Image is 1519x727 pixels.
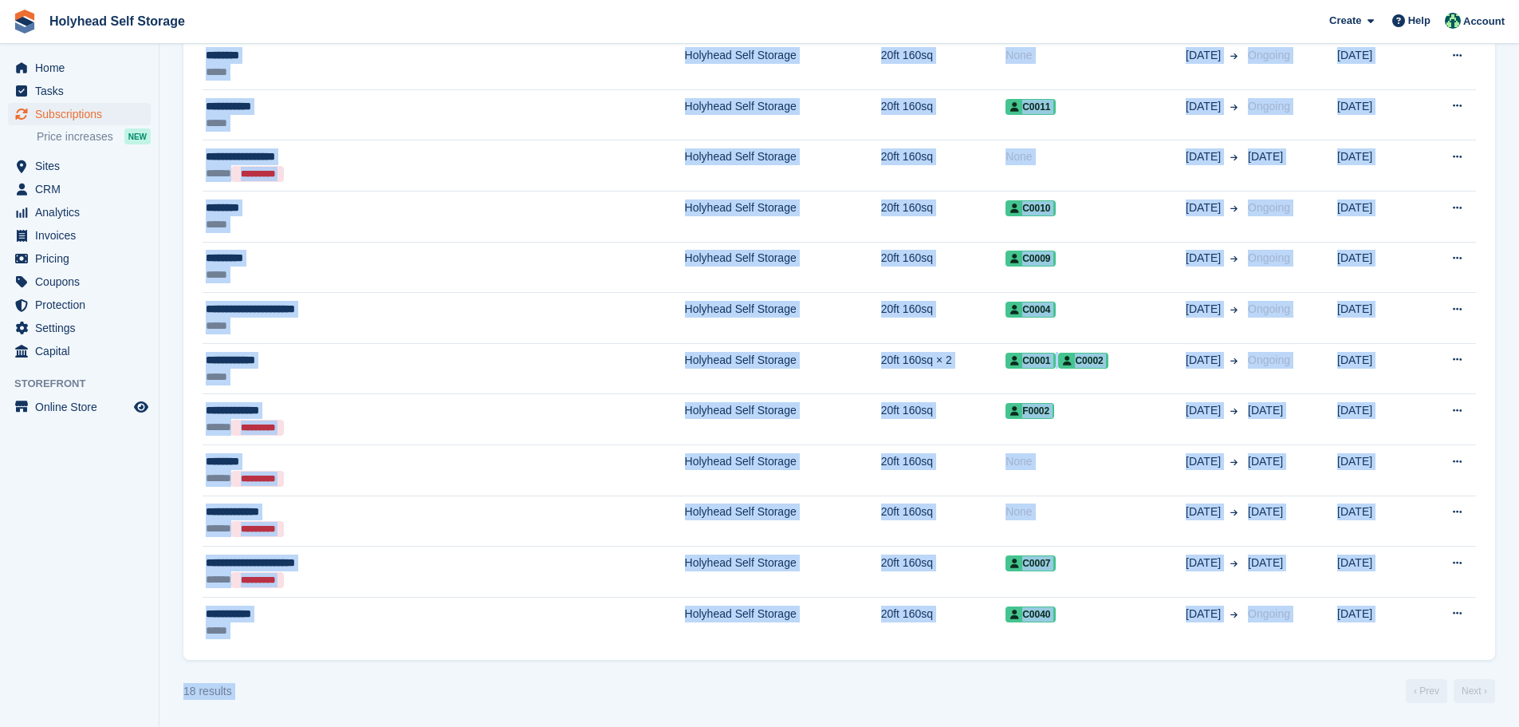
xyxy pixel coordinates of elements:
td: Holyhead Self Storage [685,496,881,547]
td: 20ft 160sq [881,140,1006,192]
span: [DATE] [1248,150,1283,163]
td: [DATE] [1337,343,1417,394]
span: [DATE] [1186,606,1224,622]
span: [DATE] [1248,505,1283,518]
a: menu [8,103,151,125]
img: stora-icon-8386f47178a22dfd0bd8f6a31ec36ba5ce8667c1dd55bd0f319d3a0aa187defe.svg [13,10,37,34]
span: Sites [35,155,131,177]
span: C0004 [1005,302,1055,318]
span: C0001 [1005,353,1055,369]
span: C0002 [1058,353,1108,369]
a: menu [8,396,151,418]
td: Holyhead Self Storage [685,242,881,293]
a: Preview store [132,397,151,417]
span: Help [1408,13,1430,29]
span: Pricing [35,247,131,270]
span: CRM [35,178,131,200]
span: [DATE] [1248,556,1283,569]
span: Settings [35,317,131,339]
span: C0009 [1005,251,1055,267]
a: menu [8,155,151,177]
td: Holyhead Self Storage [685,89,881,140]
td: [DATE] [1337,394,1417,445]
span: Protection [35,294,131,316]
a: menu [8,178,151,200]
td: 20ft 160sq [881,597,1006,647]
td: [DATE] [1337,597,1417,647]
span: C0011 [1005,99,1055,115]
span: Invoices [35,224,131,247]
span: Price increases [37,129,113,144]
td: [DATE] [1337,293,1417,344]
span: Ongoing [1248,354,1290,366]
td: [DATE] [1337,242,1417,293]
a: menu [8,294,151,316]
a: menu [8,247,151,270]
span: Subscriptions [35,103,131,125]
a: Holyhead Self Storage [43,8,191,34]
td: [DATE] [1337,192,1417,243]
td: Holyhead Self Storage [685,547,881,598]
a: Price increases NEW [37,128,151,145]
td: 20ft 160sq [881,547,1006,598]
td: Holyhead Self Storage [685,192,881,243]
div: None [1005,148,1186,165]
span: [DATE] [1186,453,1224,470]
span: Online Store [35,396,131,418]
span: [DATE] [1186,402,1224,419]
a: menu [8,201,151,223]
span: Home [35,57,131,79]
span: Coupons [35,271,131,293]
span: C0010 [1005,200,1055,216]
span: Ongoing [1248,100,1290,113]
span: C0040 [1005,606,1055,622]
a: menu [8,340,151,362]
a: menu [8,57,151,79]
span: F0002 [1005,403,1054,419]
td: Holyhead Self Storage [685,39,881,90]
span: Ongoing [1248,607,1290,620]
span: Ongoing [1248,302,1290,315]
div: 18 results [183,683,232,700]
a: menu [8,80,151,102]
td: Holyhead Self Storage [685,140,881,192]
a: Previous [1406,679,1447,703]
div: None [1005,504,1186,520]
td: 20ft 160sq [881,293,1006,344]
span: [DATE] [1186,200,1224,216]
div: NEW [124,128,151,144]
span: Tasks [35,80,131,102]
span: C0007 [1005,555,1055,571]
td: 20ft 160sq [881,242,1006,293]
td: Holyhead Self Storage [685,597,881,647]
a: menu [8,224,151,247]
span: [DATE] [1186,250,1224,267]
nav: Page [1403,679,1498,703]
td: Holyhead Self Storage [685,394,881,445]
a: Next [1454,679,1495,703]
span: [DATE] [1248,455,1283,468]
span: [DATE] [1186,47,1224,64]
td: [DATE] [1337,89,1417,140]
a: menu [8,271,151,293]
td: [DATE] [1337,496,1417,547]
span: Analytics [35,201,131,223]
span: Ongoing [1248,49,1290,61]
span: [DATE] [1186,301,1224,318]
td: 20ft 160sq × 2 [881,343,1006,394]
span: [DATE] [1186,352,1224,369]
td: Holyhead Self Storage [685,343,881,394]
td: 20ft 160sq [881,89,1006,140]
span: Account [1463,14,1505,30]
span: Ongoing [1248,251,1290,264]
div: None [1005,453,1186,470]
td: 20ft 160sq [881,39,1006,90]
td: [DATE] [1337,39,1417,90]
span: [DATE] [1186,148,1224,165]
td: [DATE] [1337,445,1417,496]
td: 20ft 160sq [881,192,1006,243]
td: 20ft 160sq [881,445,1006,496]
span: [DATE] [1186,555,1224,571]
span: [DATE] [1186,504,1224,520]
span: Storefront [14,376,159,392]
